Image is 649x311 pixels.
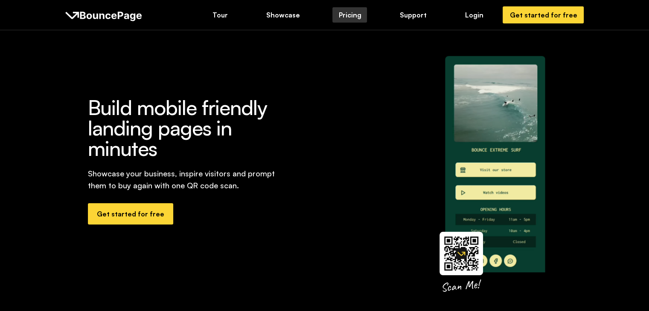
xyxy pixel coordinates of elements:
a: Pricing [332,7,367,23]
div: Scan Me! [440,276,480,295]
div: Showcase [266,10,300,20]
div: Get started for free [97,209,164,219]
h1: Build mobile friendly landing pages in minutes [88,97,290,158]
div: Showcase your business, inspire visitors and prompt them to buy again with one QR code scan. [88,167,290,191]
div: Pricing [338,10,361,20]
a: Get started for free [503,6,584,23]
div: Login [465,10,483,20]
a: Login [459,7,489,23]
div: Tour [212,10,228,20]
a: Showcase [260,7,306,23]
div: Support [400,10,427,20]
a: Support [394,7,433,23]
a: Get started for free [88,203,173,225]
div: Get started for free [509,10,577,20]
a: Tour [207,7,234,23]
